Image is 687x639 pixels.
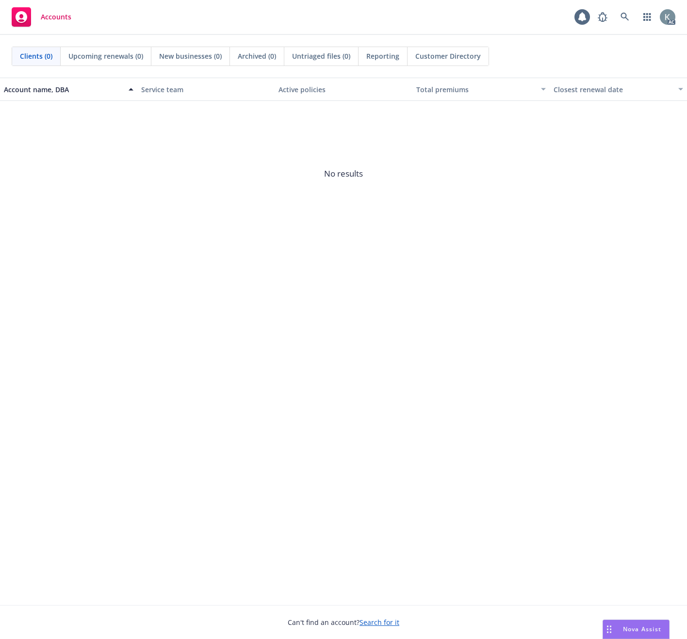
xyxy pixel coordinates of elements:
[41,13,71,21] span: Accounts
[137,78,275,101] button: Service team
[275,78,412,101] button: Active policies
[638,7,657,27] a: Switch app
[550,78,687,101] button: Closest renewal date
[288,617,399,627] span: Can't find an account?
[20,51,52,61] span: Clients (0)
[660,9,675,25] img: photo
[554,84,672,95] div: Closest renewal date
[68,51,143,61] span: Upcoming renewals (0)
[141,84,271,95] div: Service team
[8,3,75,31] a: Accounts
[366,51,399,61] span: Reporting
[415,51,481,61] span: Customer Directory
[416,84,535,95] div: Total premiums
[360,618,399,627] a: Search for it
[4,84,123,95] div: Account name, DBA
[412,78,550,101] button: Total premiums
[238,51,276,61] span: Archived (0)
[593,7,612,27] a: Report a Bug
[623,625,661,633] span: Nova Assist
[615,7,635,27] a: Search
[278,84,408,95] div: Active policies
[292,51,350,61] span: Untriaged files (0)
[159,51,222,61] span: New businesses (0)
[603,620,615,639] div: Drag to move
[603,620,670,639] button: Nova Assist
